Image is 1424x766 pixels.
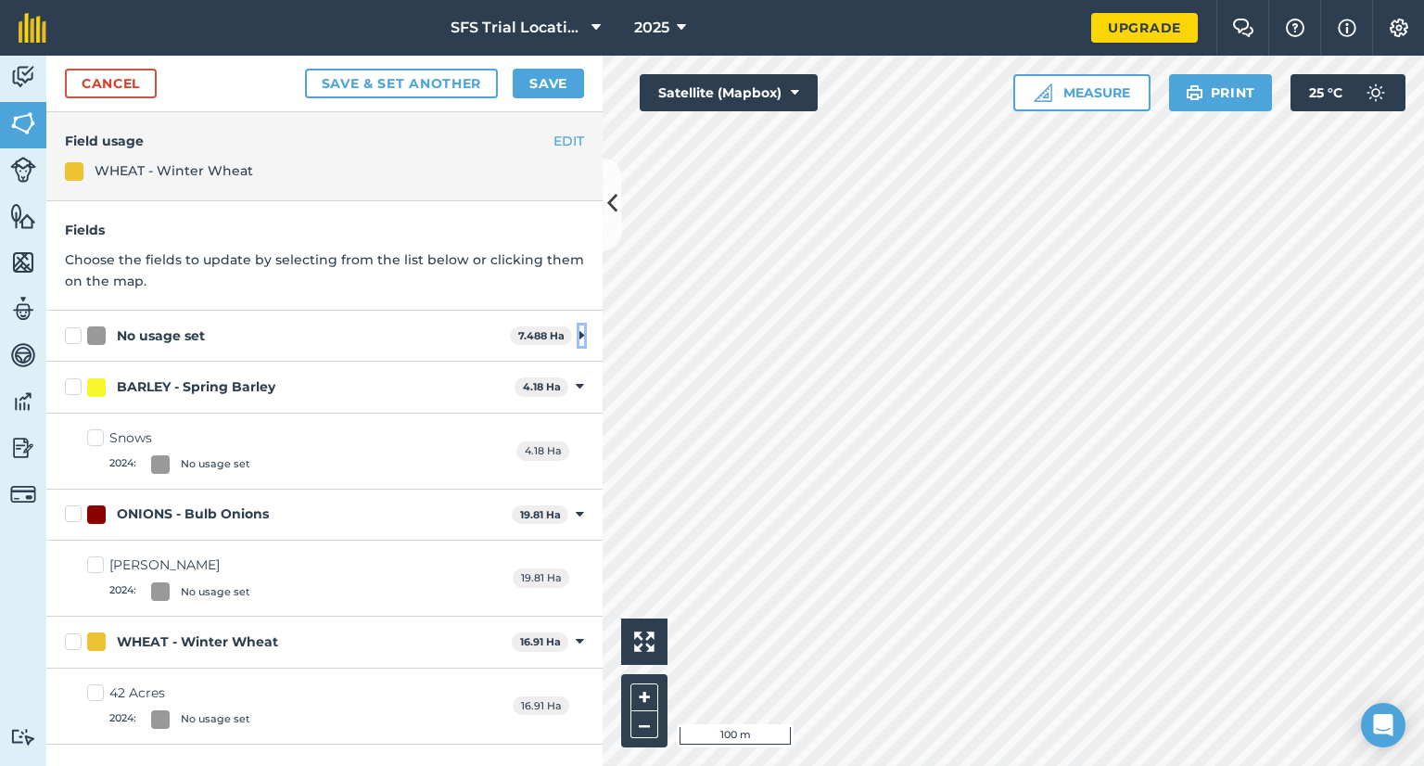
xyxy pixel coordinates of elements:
[1034,83,1052,102] img: Ruler icon
[513,568,569,588] span: 19.81 Ha
[630,711,658,738] button: –
[117,504,269,524] div: ONIONS - Bulb Onions
[65,249,584,291] p: Choose the fields to update by selecting from the list below or clicking them on the map.
[10,249,36,276] img: svg+xml;base64,PHN2ZyB4bWxucz0iaHR0cDovL3d3dy53My5vcmcvMjAwMC9zdmciIHdpZHRoPSI1NiIgaGVpZ2h0PSI2MC...
[65,131,584,151] h4: Field usage
[1013,74,1151,111] button: Measure
[513,69,584,98] button: Save
[305,69,499,98] button: Save & set another
[516,441,569,461] span: 4.18 Ha
[1361,703,1405,747] div: Open Intercom Messenger
[520,508,561,521] strong: 19.81 Ha
[109,428,250,448] div: Snows
[109,582,136,601] span: 2024 :
[10,728,36,746] img: svg+xml;base64,PD94bWwgdmVyc2lvbj0iMS4wIiBlbmNvZGluZz0idXRmLTgiPz4KPCEtLSBHZW5lcmF0b3I6IEFkb2JlIE...
[1284,19,1306,37] img: A question mark icon
[10,434,36,462] img: svg+xml;base64,PD94bWwgdmVyc2lvbj0iMS4wIiBlbmNvZGluZz0idXRmLTgiPz4KPCEtLSBHZW5lcmF0b3I6IEFkb2JlIE...
[117,632,278,652] div: WHEAT - Winter Wheat
[520,635,561,648] strong: 16.91 Ha
[109,683,250,703] div: 42 Acres
[10,341,36,369] img: svg+xml;base64,PD94bWwgdmVyc2lvbj0iMS4wIiBlbmNvZGluZz0idXRmLTgiPz4KPCEtLSBHZW5lcmF0b3I6IEFkb2JlIE...
[10,63,36,91] img: svg+xml;base64,PD94bWwgdmVyc2lvbj0iMS4wIiBlbmNvZGluZz0idXRmLTgiPz4KPCEtLSBHZW5lcmF0b3I6IEFkb2JlIE...
[1169,74,1273,111] button: Print
[1338,17,1356,39] img: svg+xml;base64,PHN2ZyB4bWxucz0iaHR0cDovL3d3dy53My5vcmcvMjAwMC9zdmciIHdpZHRoPSIxNyIgaGVpZ2h0PSIxNy...
[513,696,569,716] span: 16.91 Ha
[1091,13,1198,43] a: Upgrade
[1357,74,1394,111] img: svg+xml;base64,PD94bWwgdmVyc2lvbj0iMS4wIiBlbmNvZGluZz0idXRmLTgiPz4KPCEtLSBHZW5lcmF0b3I6IEFkb2JlIE...
[65,69,157,98] a: Cancel
[640,74,818,111] button: Satellite (Mapbox)
[1388,19,1410,37] img: A cog icon
[1186,82,1203,104] img: svg+xml;base64,PHN2ZyB4bWxucz0iaHR0cDovL3d3dy53My5vcmcvMjAwMC9zdmciIHdpZHRoPSIxOSIgaGVpZ2h0PSIyNC...
[10,481,36,507] img: svg+xml;base64,PD94bWwgdmVyc2lvbj0iMS4wIiBlbmNvZGluZz0idXRmLTgiPz4KPCEtLSBHZW5lcmF0b3I6IEFkb2JlIE...
[630,683,658,711] button: +
[181,584,250,600] div: No usage set
[95,160,253,181] div: WHEAT - Winter Wheat
[553,131,584,151] button: EDIT
[109,710,136,729] span: 2024 :
[1232,19,1254,37] img: Two speech bubbles overlapping with the left bubble in the forefront
[181,711,250,727] div: No usage set
[10,109,36,137] img: svg+xml;base64,PHN2ZyB4bWxucz0iaHR0cDovL3d3dy53My5vcmcvMjAwMC9zdmciIHdpZHRoPSI1NiIgaGVpZ2h0PSI2MC...
[109,555,250,575] div: [PERSON_NAME]
[634,17,669,39] span: 2025
[65,220,584,240] h4: Fields
[451,17,584,39] span: SFS Trial Locations
[1290,74,1405,111] button: 25 °C
[19,13,46,43] img: fieldmargin Logo
[10,295,36,323] img: svg+xml;base64,PD94bWwgdmVyc2lvbj0iMS4wIiBlbmNvZGluZz0idXRmLTgiPz4KPCEtLSBHZW5lcmF0b3I6IEFkb2JlIE...
[10,157,36,183] img: svg+xml;base64,PD94bWwgdmVyc2lvbj0iMS4wIiBlbmNvZGluZz0idXRmLTgiPz4KPCEtLSBHZW5lcmF0b3I6IEFkb2JlIE...
[1309,74,1342,111] span: 25 ° C
[523,380,561,393] strong: 4.18 Ha
[117,326,205,346] div: No usage set
[109,455,136,474] span: 2024 :
[181,456,250,472] div: No usage set
[634,632,655,652] img: Four arrows, one pointing top left, one top right, one bottom right and the last bottom left
[518,329,565,342] strong: 7.488 Ha
[10,388,36,415] img: svg+xml;base64,PD94bWwgdmVyc2lvbj0iMS4wIiBlbmNvZGluZz0idXRmLTgiPz4KPCEtLSBHZW5lcmF0b3I6IEFkb2JlIE...
[10,202,36,230] img: svg+xml;base64,PHN2ZyB4bWxucz0iaHR0cDovL3d3dy53My5vcmcvMjAwMC9zdmciIHdpZHRoPSI1NiIgaGVpZ2h0PSI2MC...
[117,377,275,397] div: BARLEY - Spring Barley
